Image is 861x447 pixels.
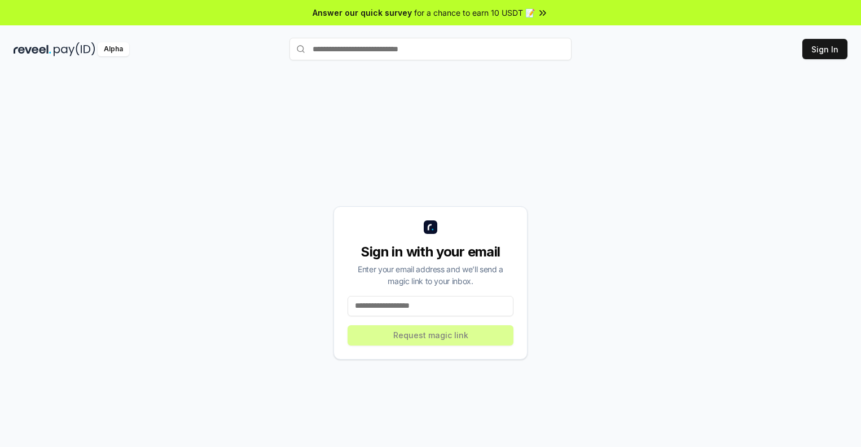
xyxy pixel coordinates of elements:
[348,263,513,287] div: Enter your email address and we’ll send a magic link to your inbox.
[414,7,535,19] span: for a chance to earn 10 USDT 📝
[348,243,513,261] div: Sign in with your email
[802,39,847,59] button: Sign In
[14,42,51,56] img: reveel_dark
[98,42,129,56] div: Alpha
[424,220,437,234] img: logo_small
[54,42,95,56] img: pay_id
[313,7,412,19] span: Answer our quick survey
